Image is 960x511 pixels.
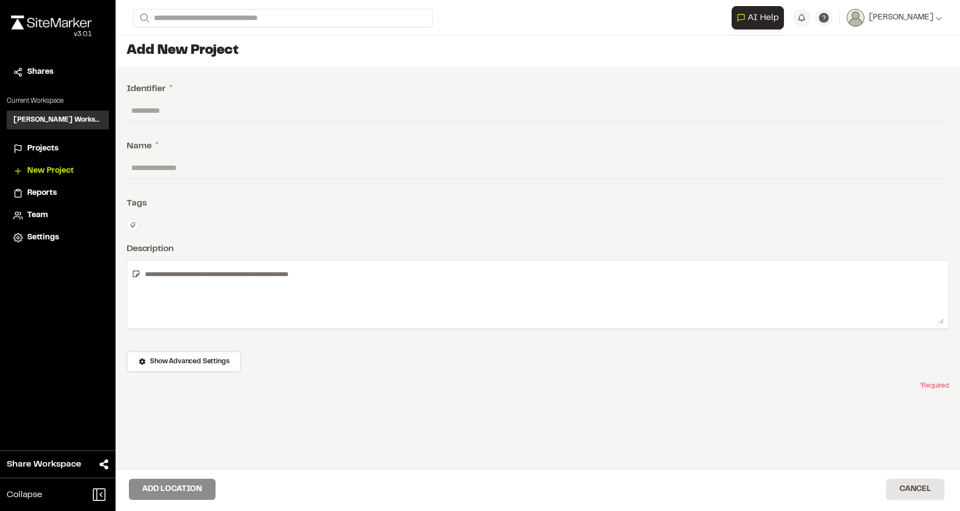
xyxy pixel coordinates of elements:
[886,479,944,500] button: Cancel
[13,187,102,199] a: Reports
[27,232,59,244] span: Settings
[748,11,779,24] span: AI Help
[127,42,949,60] h1: Add New Project
[150,357,229,367] span: Show Advanced Settings
[732,6,784,29] button: Open AI Assistant
[27,209,48,222] span: Team
[133,9,153,27] button: Search
[129,479,216,500] button: Add Location
[127,219,139,231] button: Edit Tags
[127,197,949,210] div: Tags
[7,488,42,502] span: Collapse
[127,242,949,255] div: Description
[127,82,949,96] div: Identifier
[847,9,864,27] img: User
[732,6,788,29] div: Open AI Assistant
[127,139,949,153] div: Name
[13,165,102,177] a: New Project
[13,66,102,78] a: Shares
[847,9,942,27] button: [PERSON_NAME]
[27,187,57,199] span: Reports
[7,96,109,106] p: Current Workspace
[13,115,102,125] h3: [PERSON_NAME] Workspace
[869,12,933,24] span: [PERSON_NAME]
[13,232,102,244] a: Settings
[27,165,74,177] span: New Project
[11,16,92,29] img: rebrand.png
[27,143,58,155] span: Projects
[13,143,102,155] a: Projects
[27,66,53,78] span: Shares
[11,29,92,39] div: Oh geez...please don't...
[919,381,949,391] span: * Required
[7,458,81,471] span: Share Workspace
[13,209,102,222] a: Team
[127,351,241,372] button: Show Advanced Settings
